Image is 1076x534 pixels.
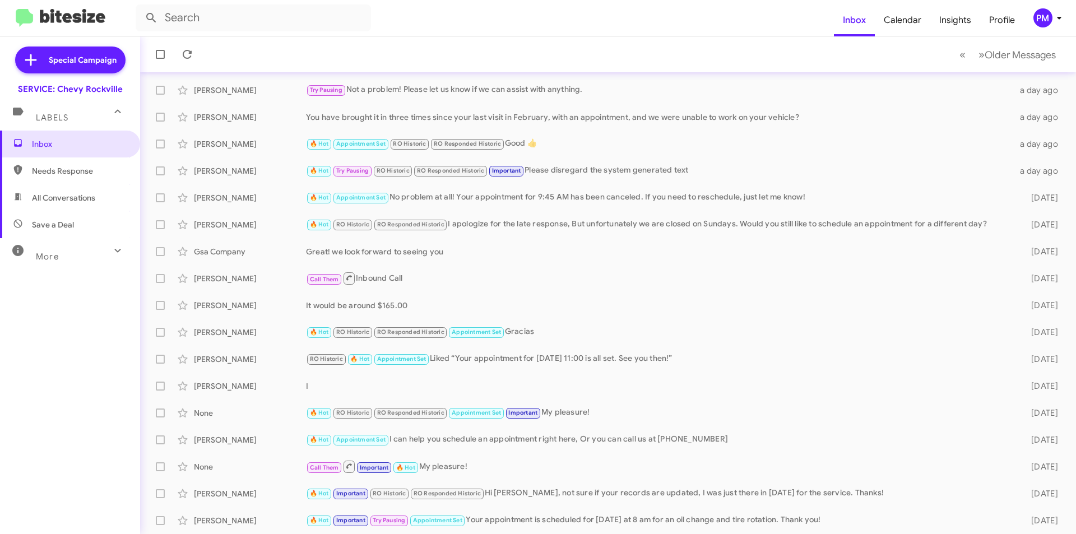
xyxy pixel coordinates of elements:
div: PM [1033,8,1052,27]
span: Appointment Set [336,194,386,201]
span: 🔥 Hot [310,167,329,174]
span: » [978,48,985,62]
button: PM [1024,8,1064,27]
span: 🔥 Hot [310,409,329,416]
div: I [306,380,1013,392]
div: Great! we look forward to seeing you [306,246,1013,257]
div: Good 👍 [306,137,1013,150]
span: RO Historic [310,355,343,363]
button: Next [972,43,1063,66]
div: [PERSON_NAME] [194,273,306,284]
div: [PERSON_NAME] [194,138,306,150]
span: Save a Deal [32,219,74,230]
span: 🔥 Hot [310,221,329,228]
span: Important [492,167,521,174]
div: [PERSON_NAME] [194,488,306,499]
span: More [36,252,59,262]
div: None [194,407,306,419]
div: [DATE] [1013,300,1067,311]
div: [DATE] [1013,380,1067,392]
span: RO Responded Historic [434,140,501,147]
span: RO Responded Historic [377,328,444,336]
span: Try Pausing [336,167,369,174]
span: Needs Response [32,165,127,177]
a: Inbox [834,4,875,36]
div: None [194,461,306,472]
a: Special Campaign [15,47,126,73]
span: Try Pausing [373,517,405,524]
div: [PERSON_NAME] [194,192,306,203]
div: I can help you schedule an appointment right here, Or you can call us at [PHONE_NUMBER] [306,433,1013,446]
span: 🔥 Hot [350,355,369,363]
nav: Page navigation example [953,43,1063,66]
span: 🔥 Hot [310,140,329,147]
span: Appointment Set [452,328,501,336]
div: [DATE] [1013,434,1067,445]
div: Your appointment is scheduled for [DATE] at 8 am for an oil change and tire rotation. Thank you! [306,514,1013,527]
span: RO Responded Historic [377,409,444,416]
span: Important [336,517,365,524]
div: Hi [PERSON_NAME], not sure if your records are updated, I was just there in [DATE] for the servic... [306,487,1013,500]
div: [DATE] [1013,515,1067,526]
div: My pleasure! [306,459,1013,473]
div: a day ago [1013,165,1067,177]
div: [PERSON_NAME] [194,300,306,311]
span: Important [336,490,365,497]
span: RO Responded Historic [417,167,484,174]
div: [PERSON_NAME] [194,354,306,365]
div: [DATE] [1013,273,1067,284]
span: RO Historic [377,167,410,174]
span: 🔥 Hot [310,436,329,443]
div: Liked “Your appointment for [DATE] 11:00 is all set. See you then!” [306,352,1013,365]
span: RO Historic [336,221,369,228]
span: Important [508,409,537,416]
a: Calendar [875,4,930,36]
div: a day ago [1013,138,1067,150]
span: Appointment Set [377,355,426,363]
div: Inbound Call [306,271,1013,285]
span: RO Historic [393,140,426,147]
button: Previous [953,43,972,66]
span: 🔥 Hot [396,464,415,471]
div: [PERSON_NAME] [194,112,306,123]
div: [PERSON_NAME] [194,165,306,177]
div: [PERSON_NAME] [194,515,306,526]
span: Appointment Set [452,409,501,416]
span: Appointment Set [413,517,462,524]
div: [PERSON_NAME] [194,85,306,96]
span: RO Responded Historic [377,221,444,228]
span: 🔥 Hot [310,194,329,201]
span: Call Them [310,276,339,283]
span: All Conversations [32,192,95,203]
div: [DATE] [1013,246,1067,257]
span: RO Historic [336,409,369,416]
div: Please disregard the system generated text [306,164,1013,177]
div: [DATE] [1013,327,1067,338]
span: Labels [36,113,68,123]
a: Insights [930,4,980,36]
span: 🔥 Hot [310,517,329,524]
div: a day ago [1013,85,1067,96]
span: Inbox [32,138,127,150]
div: SERVICE: Chevy Rockville [18,83,123,95]
div: Not a problem! Please let us know if we can assist with anything. [306,83,1013,96]
div: Gracias [306,326,1013,338]
div: [DATE] [1013,407,1067,419]
div: My pleasure! [306,406,1013,419]
div: You have brought it in three times since your last visit in February, with an appointment, and we... [306,112,1013,123]
span: Appointment Set [336,436,386,443]
div: I apologize for the late response, But unfortunately we are closed on Sundays. Would you still li... [306,218,1013,231]
div: [PERSON_NAME] [194,327,306,338]
span: Call Them [310,464,339,471]
div: [PERSON_NAME] [194,380,306,392]
input: Search [136,4,371,31]
div: [DATE] [1013,192,1067,203]
div: [DATE] [1013,461,1067,472]
div: No problem at all! Your appointment for 9:45 AM has been canceled. If you need to reschedule, jus... [306,191,1013,204]
span: RO Historic [373,490,406,497]
div: [PERSON_NAME] [194,219,306,230]
span: RO Historic [336,328,369,336]
span: Older Messages [985,49,1056,61]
